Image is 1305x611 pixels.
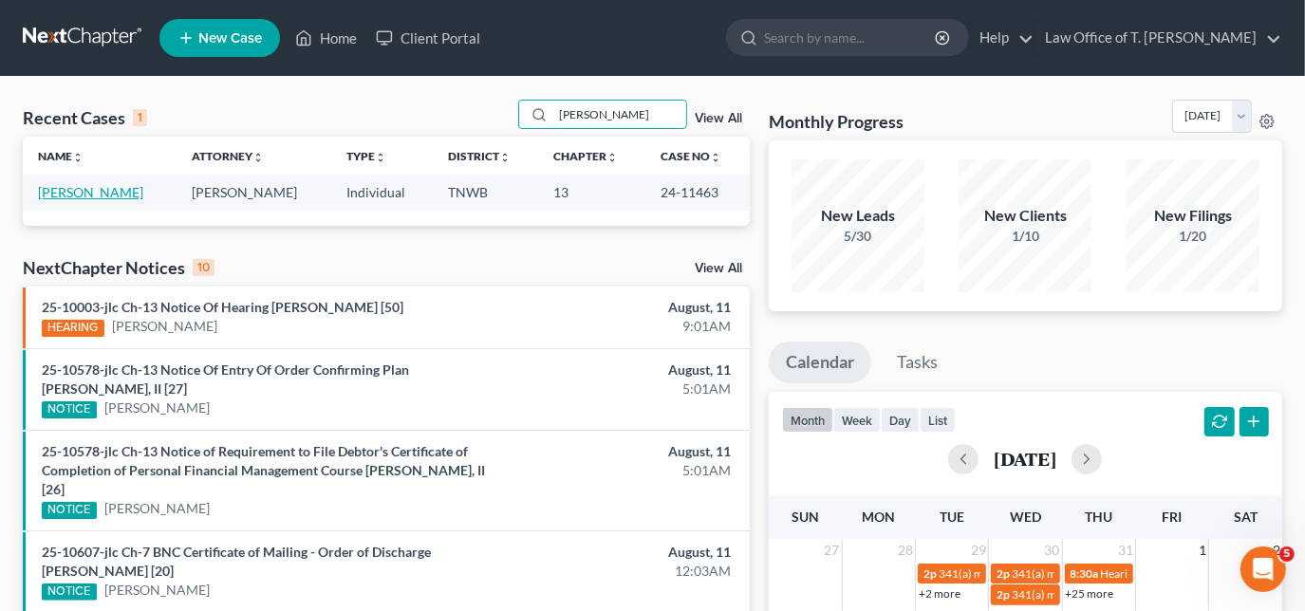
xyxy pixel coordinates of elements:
[1127,227,1259,246] div: 1/20
[606,152,618,163] i: unfold_more
[38,149,84,163] a: Nameunfold_more
[104,581,210,600] a: [PERSON_NAME]
[513,298,731,317] div: August, 11
[1279,546,1295,562] span: 5
[695,262,742,275] a: View All
[711,152,722,163] i: unfold_more
[923,566,937,581] span: 2p
[513,380,731,398] div: 5:01AM
[553,101,686,128] input: Search by name...
[1035,21,1281,55] a: Law Office of T. [PERSON_NAME]
[939,566,1122,581] span: 341(a) meeting for [PERSON_NAME]
[920,407,956,433] button: list
[286,21,366,55] a: Home
[862,509,895,525] span: Mon
[448,149,511,163] a: Districtunfold_more
[792,509,819,525] span: Sun
[1043,539,1062,562] span: 30
[513,562,731,581] div: 12:03AM
[104,398,210,417] a: [PERSON_NAME]
[193,259,214,276] div: 10
[970,21,1034,55] a: Help
[940,509,964,525] span: Tue
[252,152,264,163] i: unfold_more
[896,539,915,562] span: 28
[331,175,433,210] td: Individual
[833,407,881,433] button: week
[769,342,871,383] a: Calendar
[38,184,143,200] a: [PERSON_NAME]
[42,502,97,519] div: NOTICE
[42,443,485,497] a: 25-10578-jlc Ch-13 Notice of Requirement to File Debtor's Certificate of Completion of Personal F...
[1071,566,1099,581] span: 8:30a
[42,320,104,337] div: HEARING
[646,175,750,210] td: 24-11463
[959,205,1091,227] div: New Clients
[969,539,988,562] span: 29
[1116,539,1135,562] span: 31
[823,539,842,562] span: 27
[782,407,833,433] button: month
[513,461,731,480] div: 5:01AM
[764,20,938,55] input: Search by name...
[42,299,403,315] a: 25-10003-jlc Ch-13 Notice Of Hearing [PERSON_NAME] [50]
[919,586,960,601] a: +2 more
[433,175,538,210] td: TNWB
[1101,566,1249,581] span: Hearing for [PERSON_NAME]
[23,106,147,129] div: Recent Cases
[104,499,210,518] a: [PERSON_NAME]
[42,361,409,397] a: 25-10578-jlc Ch-13 Notice Of Entry Of Order Confirming Plan [PERSON_NAME], II [27]
[997,566,1010,581] span: 2p
[1197,539,1208,562] span: 1
[133,109,147,126] div: 1
[662,149,722,163] a: Case Nounfold_more
[42,401,97,418] div: NOTICE
[538,175,646,210] td: 13
[375,152,386,163] i: unfold_more
[1162,509,1182,525] span: Fri
[513,361,731,380] div: August, 11
[72,152,84,163] i: unfold_more
[42,583,97,601] div: NOTICE
[513,317,731,336] div: 9:01AM
[42,544,431,579] a: 25-10607-jlc Ch-7 BNC Certificate of Mailing - Order of Discharge [PERSON_NAME] [20]
[1240,546,1286,592] iframe: Intercom live chat
[198,31,262,46] span: New Case
[513,442,731,461] div: August, 11
[1010,509,1041,525] span: Wed
[192,149,264,163] a: Attorneyunfold_more
[1085,509,1112,525] span: Thu
[994,449,1056,469] h2: [DATE]
[769,110,904,133] h3: Monthly Progress
[881,407,920,433] button: day
[553,149,618,163] a: Chapterunfold_more
[499,152,511,163] i: unfold_more
[1271,539,1282,562] span: 2
[1012,587,1195,602] span: 341(a) meeting for [PERSON_NAME]
[880,342,955,383] a: Tasks
[1234,509,1258,525] span: Sat
[513,543,731,562] div: August, 11
[792,205,924,227] div: New Leads
[997,587,1010,602] span: 2p
[792,227,924,246] div: 5/30
[177,175,330,210] td: [PERSON_NAME]
[23,256,214,279] div: NextChapter Notices
[366,21,490,55] a: Client Portal
[1127,205,1259,227] div: New Filings
[346,149,386,163] a: Typeunfold_more
[1066,586,1114,601] a: +25 more
[959,227,1091,246] div: 1/10
[695,112,742,125] a: View All
[1012,566,1195,581] span: 341(a) meeting for [PERSON_NAME]
[112,317,217,336] a: [PERSON_NAME]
